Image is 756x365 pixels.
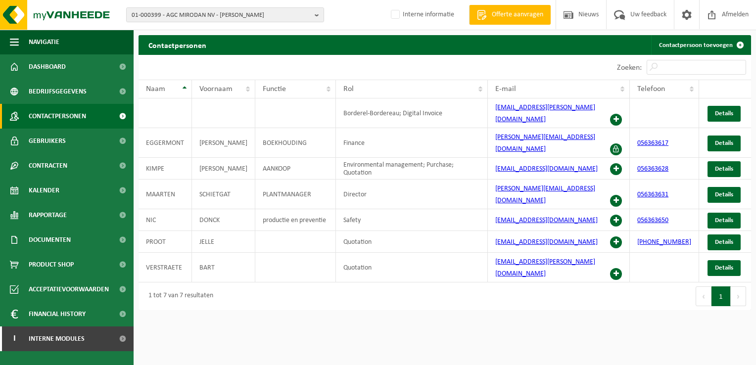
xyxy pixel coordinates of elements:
[29,79,87,104] span: Bedrijfsgegevens
[708,161,741,177] a: Details
[336,209,488,231] td: Safety
[637,191,668,198] a: 056363631
[143,287,213,305] div: 1 tot 7 van 7 resultaten
[139,231,192,253] td: PROOT
[495,238,598,246] a: [EMAIL_ADDRESS][DOMAIN_NAME]
[336,253,488,282] td: Quotation
[29,30,59,54] span: Navigatie
[715,166,733,172] span: Details
[29,178,59,203] span: Kalender
[255,128,336,158] td: BOEKHOUDING
[199,85,233,93] span: Voornaam
[29,252,74,277] span: Product Shop
[389,7,454,22] label: Interne informatie
[617,64,642,72] label: Zoeken:
[29,203,67,228] span: Rapportage
[192,209,255,231] td: DONCK
[708,260,741,276] a: Details
[708,106,741,122] a: Details
[192,253,255,282] td: BART
[29,104,86,129] span: Contactpersonen
[336,98,488,128] td: Borderel-Bordereau; Digital Invoice
[696,286,711,306] button: Previous
[132,8,311,23] span: 01-000399 - AGC MIRODAN NV - [PERSON_NAME]
[192,231,255,253] td: JELLE
[29,277,109,302] span: Acceptatievoorwaarden
[336,158,488,180] td: Environmental management; Purchase; Quotation
[29,54,66,79] span: Dashboard
[139,158,192,180] td: KIMPE
[10,326,19,351] span: I
[336,180,488,209] td: Director
[336,128,488,158] td: Finance
[731,286,746,306] button: Next
[29,228,71,252] span: Documenten
[495,258,595,277] a: [EMAIL_ADDRESS][PERSON_NAME][DOMAIN_NAME]
[495,165,598,173] a: [EMAIL_ADDRESS][DOMAIN_NAME]
[126,7,324,22] button: 01-000399 - AGC MIRODAN NV - [PERSON_NAME]
[29,153,67,178] span: Contracten
[139,209,192,231] td: NIC
[495,85,516,93] span: E-mail
[637,85,665,93] span: Telefoon
[489,10,546,20] span: Offerte aanvragen
[343,85,354,93] span: Rol
[139,180,192,209] td: MAARTEN
[708,213,741,228] a: Details
[192,158,255,180] td: [PERSON_NAME]
[146,85,165,93] span: Naam
[29,326,85,351] span: Interne modules
[29,302,86,326] span: Financial History
[255,209,336,231] td: productie en preventie
[495,217,598,224] a: [EMAIL_ADDRESS][DOMAIN_NAME]
[715,110,733,117] span: Details
[715,140,733,146] span: Details
[637,139,668,147] a: 056363617
[715,217,733,224] span: Details
[263,85,286,93] span: Functie
[29,129,66,153] span: Gebruikers
[139,253,192,282] td: VERSTRAETE
[495,134,595,153] a: [PERSON_NAME][EMAIL_ADDRESS][DOMAIN_NAME]
[637,217,668,224] a: 056363650
[469,5,551,25] a: Offerte aanvragen
[192,180,255,209] td: SCHIETGAT
[255,180,336,209] td: PLANTMANAGER
[708,187,741,203] a: Details
[336,231,488,253] td: Quotation
[637,165,668,173] a: 056363628
[711,286,731,306] button: 1
[708,136,741,151] a: Details
[651,35,750,55] a: Contactpersoon toevoegen
[715,265,733,271] span: Details
[192,128,255,158] td: [PERSON_NAME]
[715,239,733,245] span: Details
[495,185,595,204] a: [PERSON_NAME][EMAIL_ADDRESS][DOMAIN_NAME]
[495,104,595,123] a: [EMAIL_ADDRESS][PERSON_NAME][DOMAIN_NAME]
[708,234,741,250] a: Details
[255,158,336,180] td: AANKOOP
[139,35,216,54] h2: Contactpersonen
[637,238,691,246] a: [PHONE_NUMBER]
[139,128,192,158] td: EGGERMONT
[715,191,733,198] span: Details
